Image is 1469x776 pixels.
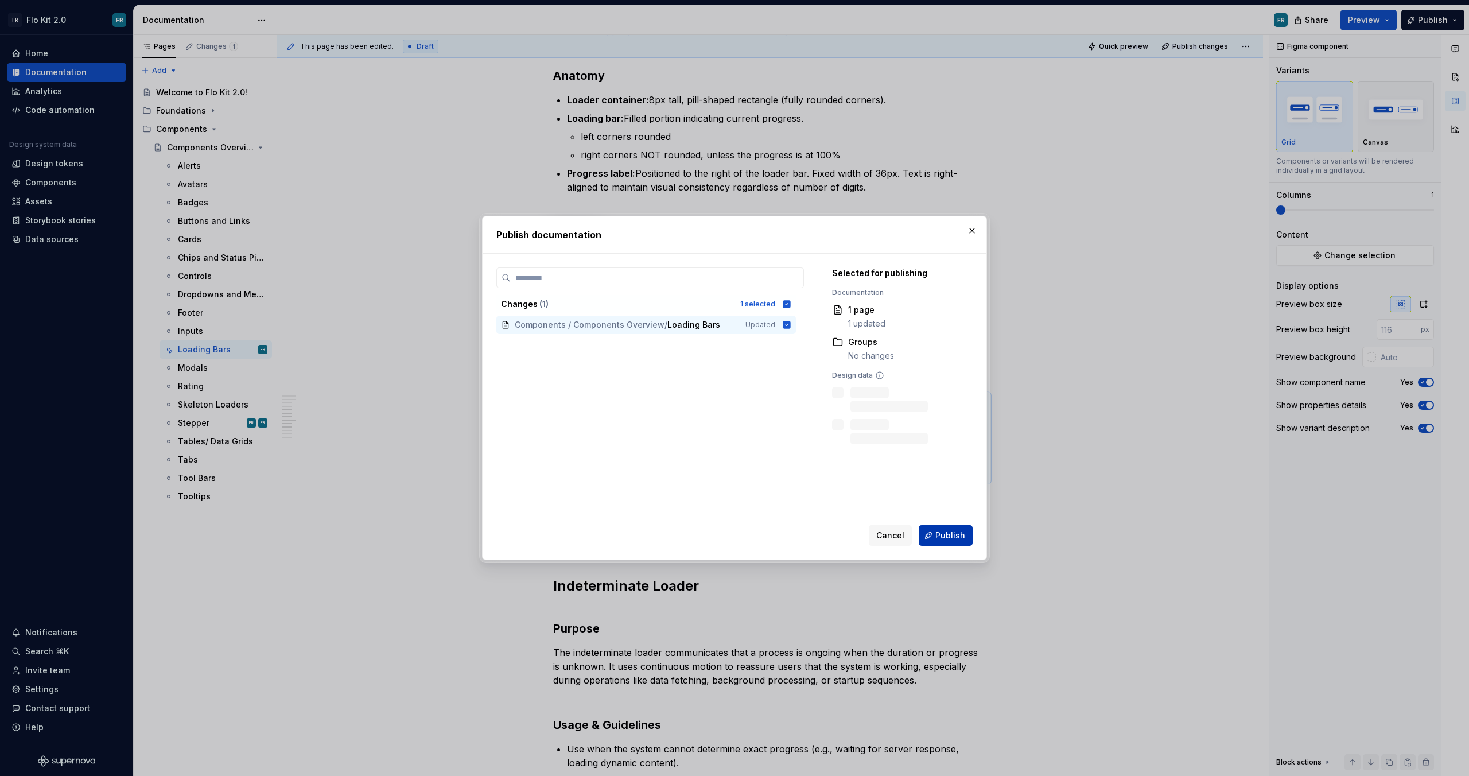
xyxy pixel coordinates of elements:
[848,350,894,362] div: No changes
[848,304,885,316] div: 1 page
[740,300,775,309] div: 1 selected
[745,320,775,329] span: Updated
[515,319,664,331] span: Components / Components Overview
[876,530,904,541] span: Cancel
[832,371,959,380] div: Design data
[496,228,973,242] h2: Publish documentation
[848,336,894,348] div: Groups
[501,298,733,310] div: Changes
[848,318,885,329] div: 1 updated
[664,319,667,331] span: /
[832,267,959,279] div: Selected for publishing
[667,319,720,331] span: Loading Bars
[832,288,959,297] div: Documentation
[935,530,965,541] span: Publish
[919,525,973,546] button: Publish
[869,525,912,546] button: Cancel
[539,299,549,309] span: ( 1 )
